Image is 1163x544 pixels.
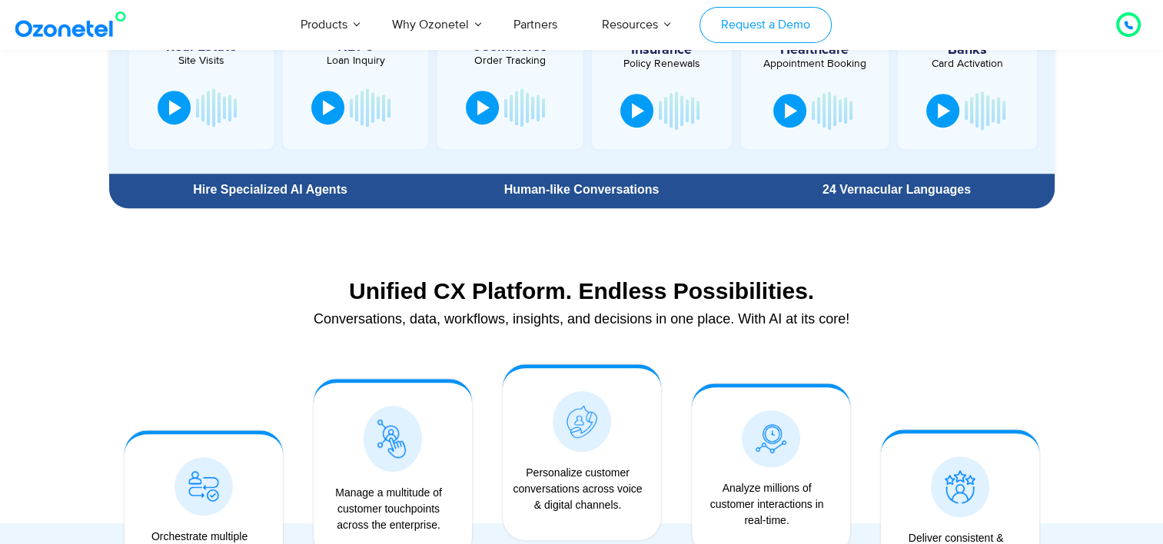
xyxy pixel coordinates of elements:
[291,55,420,66] div: Loan Inquiry
[137,55,267,66] div: Site Visits
[117,184,424,196] div: Hire Specialized AI Agents
[746,184,1046,196] div: 24 Vernacular Languages
[753,58,877,69] div: Appointment Booking
[321,485,457,533] div: Manage a multitude of customer touchpoints across the enterprise.
[510,465,646,513] div: Personalize customer conversations across voice & digital channels.
[905,58,1030,69] div: Card Activation
[445,55,575,66] div: Order Tracking
[431,184,731,196] div: Human-like Conversations
[600,58,724,69] div: Policy Renewals
[117,277,1047,304] div: Unified CX Platform. Endless Possibilities.
[117,312,1047,326] div: Conversations, data, workflows, insights, and decisions in one place. With AI at its core!
[699,7,831,43] a: Request a Demo
[699,480,835,529] div: Analyze millions of customer interactions in real-time.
